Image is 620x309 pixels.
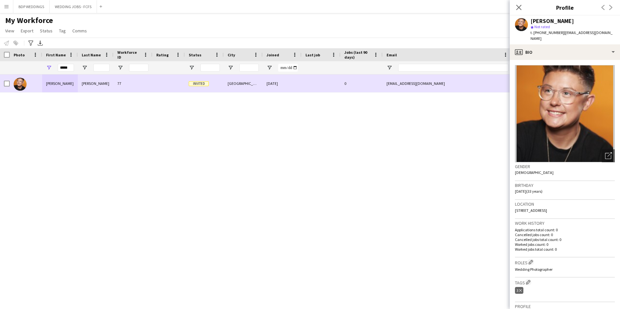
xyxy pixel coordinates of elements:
[263,74,302,92] div: [DATE]
[515,65,615,162] img: Crew avatar or photo
[387,65,392,71] button: Open Filter Menu
[82,52,101,57] span: Last Name
[36,39,44,47] app-action-btn: Export XLSX
[383,74,512,92] div: [EMAIL_ADDRESS][DOMAIN_NAME]
[515,247,615,252] p: Worked jobs total count: 0
[78,74,113,92] div: [PERSON_NAME]
[129,64,149,72] input: Workforce ID Filter Input
[58,64,74,72] input: First Name Filter Input
[14,52,25,57] span: Photo
[515,170,554,175] span: [DEMOGRAPHIC_DATA]
[40,28,53,34] span: Status
[82,65,88,71] button: Open Filter Menu
[515,237,615,242] p: Cancelled jobs total count: 0
[156,52,169,57] span: Rating
[200,64,220,72] input: Status Filter Input
[531,30,564,35] span: t. [PHONE_NUMBER]
[21,28,33,34] span: Export
[189,65,195,71] button: Open Filter Menu
[305,52,320,57] span: Last job
[515,208,547,213] span: [STREET_ADDRESS]
[42,74,78,92] div: [PERSON_NAME]
[113,74,152,92] div: 77
[117,50,141,60] span: Workforce ID
[239,64,259,72] input: City Filter Input
[228,65,233,71] button: Open Filter Menu
[59,28,66,34] span: Tag
[515,182,615,188] h3: Birthday
[344,50,371,60] span: Jobs (last 90 days)
[515,279,615,286] h3: Tags
[189,81,209,86] span: Invited
[398,64,508,72] input: Email Filter Input
[72,28,87,34] span: Comms
[515,267,553,272] span: Wedding Photographer
[228,52,235,57] span: City
[602,149,615,162] div: Open photos pop-in
[117,65,123,71] button: Open Filter Menu
[515,287,523,294] div: 3
[267,52,279,57] span: Joined
[515,242,615,247] p: Worked jobs count: 0
[70,27,89,35] a: Comms
[531,18,574,24] div: [PERSON_NAME]
[515,227,615,232] p: Applications total count: 0
[510,44,620,60] div: Bio
[46,52,66,57] span: First Name
[534,24,550,29] span: Not rated
[14,78,27,91] img: Nelly Naylor
[224,74,263,92] div: [GEOGRAPHIC_DATA]
[93,64,110,72] input: Last Name Filter Input
[510,3,620,12] h3: Profile
[515,259,615,266] h3: Roles
[50,0,97,13] button: WEDDING JOBS - FCFS
[278,64,298,72] input: Joined Filter Input
[189,52,201,57] span: Status
[515,201,615,207] h3: Location
[5,16,53,25] span: My Workforce
[267,65,272,71] button: Open Filter Menu
[5,28,14,34] span: View
[3,27,17,35] a: View
[18,27,36,35] a: Export
[515,220,615,226] h3: Work history
[27,39,35,47] app-action-btn: Advanced filters
[340,74,383,92] div: 0
[531,30,613,41] span: | [EMAIL_ADDRESS][DOMAIN_NAME]
[13,0,50,13] button: BDP WEDDINGS
[515,189,542,194] span: [DATE] (33 years)
[387,52,397,57] span: Email
[515,164,615,169] h3: Gender
[56,27,68,35] a: Tag
[46,65,52,71] button: Open Filter Menu
[37,27,55,35] a: Status
[515,232,615,237] p: Cancelled jobs count: 0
